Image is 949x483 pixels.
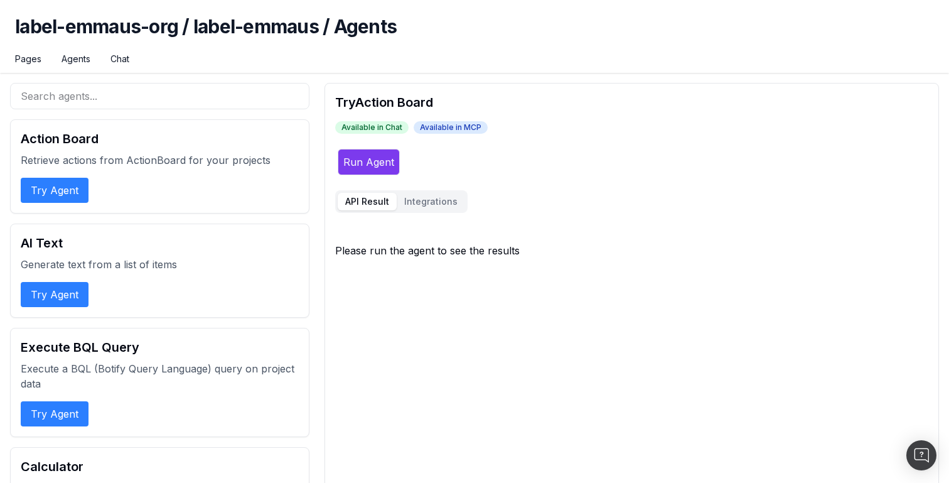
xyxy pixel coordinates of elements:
span: Available in Chat [335,121,409,134]
div: Open Intercom Messenger [906,440,936,470]
button: Try Agent [21,282,88,307]
a: Agents [62,53,90,65]
button: Try Agent [21,401,88,426]
h2: Try Action Board [335,94,928,111]
a: Chat [110,53,129,65]
button: Try Agent [21,178,88,203]
button: Integrations [397,193,465,210]
p: Execute a BQL (Botify Query Language) query on project data [21,361,299,391]
p: Retrieve actions from ActionBoard for your projects [21,153,299,168]
span: Available in MCP [414,121,488,134]
p: Generate text from a list of items [21,257,299,272]
h2: Calculator [21,458,299,475]
div: Please run the agent to see the results [335,243,928,258]
button: API Result [338,193,397,210]
h2: Execute BQL Query [21,339,299,356]
button: Run Agent [338,149,400,175]
input: Search agents... [10,83,309,109]
h2: AI Text [21,234,299,252]
h1: label-emmaus-org / label-emmaus / Agents [15,15,934,53]
a: Pages [15,53,41,65]
h2: Action Board [21,130,299,148]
